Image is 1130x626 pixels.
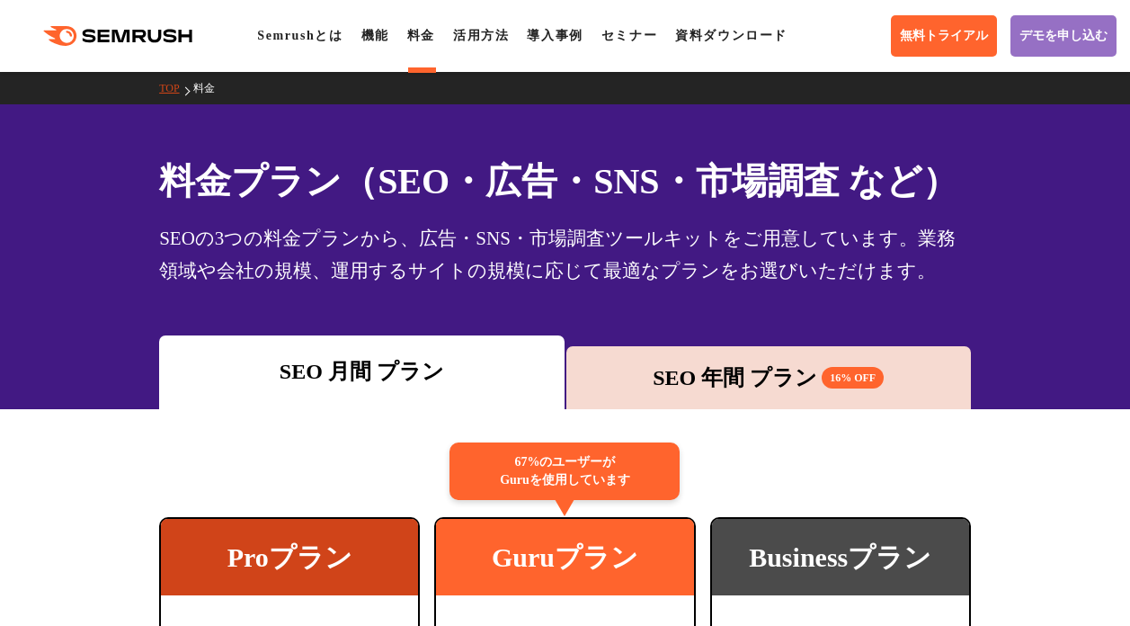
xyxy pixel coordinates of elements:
div: 67%のユーザーが Guruを使用しています [449,443,680,500]
a: 機能 [361,29,389,42]
a: TOP [159,82,192,94]
div: Businessプラン [712,519,969,595]
a: 資料ダウンロード [675,29,787,42]
a: セミナー [601,29,657,42]
a: 導入事例 [527,29,583,42]
span: デモを申し込む [1019,28,1108,44]
a: デモを申し込む [1010,15,1117,57]
div: Proプラン [161,519,418,595]
a: 料金 [407,29,435,42]
a: 活用方法 [453,29,509,42]
span: 16% OFF [822,367,884,389]
a: Semrushとは [257,29,343,42]
div: SEO 年間 プラン [575,362,962,394]
h1: 料金プラン（SEO・広告・SNS・市場調査 など） [159,155,971,208]
div: SEOの3つの料金プランから、広告・SNS・市場調査ツールキットをご用意しています。業務領域や会社の規模、運用するサイトの規模に応じて最適なプランをお選びいただけます。 [159,222,971,287]
span: 無料トライアル [900,28,988,44]
div: Guruプラン [436,519,693,595]
div: SEO 月間 プラン [168,355,555,388]
a: 料金 [193,82,228,94]
a: 無料トライアル [891,15,997,57]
